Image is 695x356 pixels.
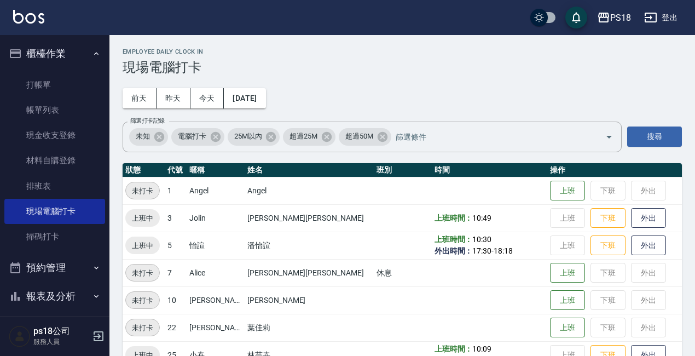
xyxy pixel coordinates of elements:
[245,286,374,314] td: [PERSON_NAME]
[129,131,157,142] span: 未知
[187,177,245,204] td: Angel
[631,236,666,256] button: 外出
[4,97,105,123] a: 帳單列表
[165,232,187,259] td: 5
[9,325,31,347] img: Person
[590,236,625,256] button: 下班
[13,10,44,24] img: Logo
[640,8,682,28] button: 登出
[126,185,159,197] span: 未打卡
[283,131,324,142] span: 超過25M
[4,148,105,173] a: 材料自購登錄
[472,246,491,255] span: 17:30
[550,263,585,283] button: 上班
[190,88,224,108] button: 今天
[187,259,245,286] td: Alice
[245,163,374,177] th: 姓名
[550,290,585,311] button: 上班
[245,232,374,259] td: 潘怡諠
[123,60,682,75] h3: 現場電腦打卡
[435,214,473,222] b: 上班時間：
[245,314,374,341] td: 葉佳莉
[171,128,224,146] div: 電腦打卡
[631,208,666,228] button: 外出
[165,314,187,341] td: 22
[187,163,245,177] th: 暱稱
[600,128,618,146] button: Open
[125,240,160,251] span: 上班中
[125,213,160,224] span: 上班中
[33,326,89,337] h5: ps18公司
[33,337,89,347] p: 服務人員
[165,259,187,286] td: 7
[435,246,473,255] b: 外出時間：
[123,163,165,177] th: 狀態
[4,282,105,311] button: 報表及分析
[187,232,245,259] td: 怡諠
[550,318,585,338] button: 上班
[123,48,682,55] h2: Employee Daily Clock In
[129,128,168,146] div: 未知
[4,39,105,68] button: 櫃檯作業
[165,204,187,232] td: 3
[245,177,374,204] td: Angel
[228,131,269,142] span: 25M以內
[4,123,105,148] a: 現金收支登錄
[126,322,159,334] span: 未打卡
[550,181,585,201] button: 上班
[590,208,625,228] button: 下班
[187,204,245,232] td: Jolin
[610,11,631,25] div: PS18
[432,232,548,259] td: -
[165,177,187,204] td: 1
[283,128,335,146] div: 超過25M
[245,204,374,232] td: [PERSON_NAME][PERSON_NAME]
[339,131,380,142] span: 超過50M
[494,246,513,255] span: 18:18
[228,128,280,146] div: 25M以內
[123,88,157,108] button: 前天
[374,259,432,286] td: 休息
[374,163,432,177] th: 班別
[435,344,473,353] b: 上班時間：
[393,127,586,146] input: 篩選條件
[472,235,491,244] span: 10:30
[126,295,159,306] span: 未打卡
[187,314,245,341] td: [PERSON_NAME]
[432,163,548,177] th: 時間
[4,254,105,282] button: 預約管理
[245,259,374,286] td: [PERSON_NAME][PERSON_NAME]
[4,72,105,97] a: 打帳單
[565,7,587,28] button: save
[339,128,391,146] div: 超過50M
[472,344,491,353] span: 10:09
[224,88,265,108] button: [DATE]
[187,286,245,314] td: [PERSON_NAME]
[165,286,187,314] td: 10
[4,310,105,338] button: 客戶管理
[472,214,491,222] span: 10:49
[165,163,187,177] th: 代號
[547,163,682,177] th: 操作
[4,199,105,224] a: 現場電腦打卡
[157,88,190,108] button: 昨天
[627,127,682,147] button: 搜尋
[435,235,473,244] b: 上班時間：
[126,267,159,279] span: 未打卡
[130,117,165,125] label: 篩選打卡記錄
[171,131,213,142] span: 電腦打卡
[4,174,105,199] a: 排班表
[593,7,635,29] button: PS18
[4,224,105,249] a: 掃碼打卡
